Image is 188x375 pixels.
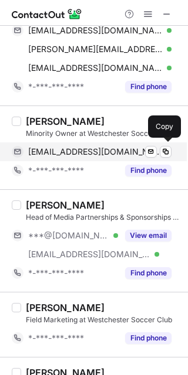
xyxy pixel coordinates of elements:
[26,212,181,223] div: Head of Media Partnerships & Sponsorships at Westchester Soccer Club
[26,199,105,211] div: [PERSON_NAME]
[28,146,163,157] span: [EMAIL_ADDRESS][DOMAIN_NAME]
[12,7,82,21] img: ContactOut v5.3.10
[125,81,172,93] button: Reveal Button
[28,25,163,36] span: [EMAIL_ADDRESS][DOMAIN_NAME]
[26,315,181,325] div: Field Marketing at Westchester Soccer Club
[125,267,172,279] button: Reveal Button
[26,302,105,313] div: [PERSON_NAME]
[28,249,150,260] span: [EMAIL_ADDRESS][DOMAIN_NAME]
[125,332,172,344] button: Reveal Button
[125,165,172,176] button: Reveal Button
[125,230,172,241] button: Reveal Button
[26,115,105,127] div: [PERSON_NAME]
[28,44,163,54] span: [PERSON_NAME][EMAIL_ADDRESS][DOMAIN_NAME]
[28,230,109,241] span: ***@[DOMAIN_NAME]
[28,63,163,73] span: [EMAIL_ADDRESS][DOMAIN_NAME]
[26,128,181,139] div: Minority Owner at Westchester Soccer Club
